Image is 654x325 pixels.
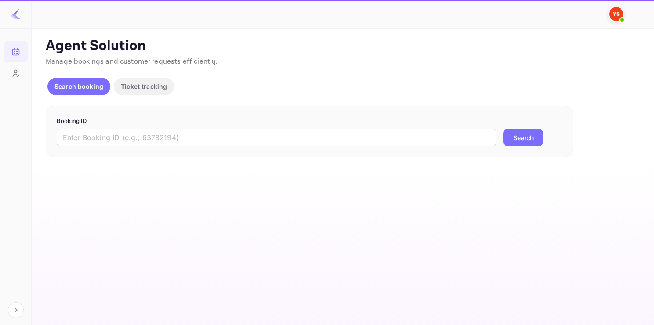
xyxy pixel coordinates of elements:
[8,302,24,318] button: Expand navigation
[503,129,543,146] button: Search
[121,82,167,91] p: Ticket tracking
[4,63,28,83] a: Customers
[54,82,103,91] p: Search booking
[57,117,562,126] p: Booking ID
[46,57,218,66] span: Manage bookings and customer requests efficiently.
[46,37,638,55] p: Agent Solution
[609,7,623,21] img: Yandex Support
[11,9,21,19] img: LiteAPI
[4,41,28,61] a: Bookings
[57,129,496,146] input: Enter Booking ID (e.g., 63782194)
